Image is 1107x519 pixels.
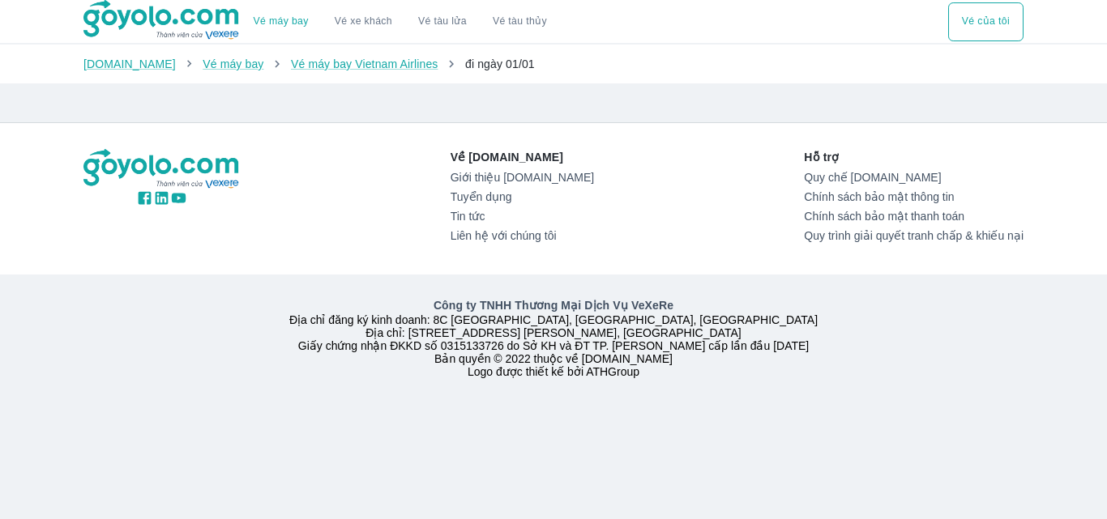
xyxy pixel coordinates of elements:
[804,210,1024,223] a: Chính sách bảo mật thanh toán
[83,149,241,189] img: logo
[804,149,1024,165] p: Hỗ trợ
[451,190,594,203] a: Tuyển dụng
[87,297,1020,313] p: Công ty TNHH Thương Mại Dịch Vụ VeXeRe
[83,56,1024,72] nav: breadcrumb
[804,190,1024,203] a: Chính sách bảo mật thông tin
[948,2,1024,41] button: Vé của tôi
[241,2,560,41] div: choose transportation mode
[254,15,309,28] a: Vé máy bay
[804,229,1024,242] a: Quy trình giải quyết tranh chấp & khiếu nại
[451,149,594,165] p: Về [DOMAIN_NAME]
[291,57,438,70] a: Vé máy bay Vietnam Airlines
[83,57,176,70] a: [DOMAIN_NAME]
[804,171,1024,184] a: Quy chế [DOMAIN_NAME]
[451,171,594,184] a: Giới thiệu [DOMAIN_NAME]
[451,229,594,242] a: Liên hệ với chúng tôi
[74,297,1033,378] div: Địa chỉ đăng ký kinh doanh: 8C [GEOGRAPHIC_DATA], [GEOGRAPHIC_DATA], [GEOGRAPHIC_DATA] Địa chỉ: [...
[465,57,535,70] span: đi ngày 01/01
[203,57,263,70] a: Vé máy bay
[948,2,1024,41] div: choose transportation mode
[335,15,392,28] a: Vé xe khách
[480,2,560,41] button: Vé tàu thủy
[451,210,594,223] a: Tin tức
[405,2,480,41] a: Vé tàu lửa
